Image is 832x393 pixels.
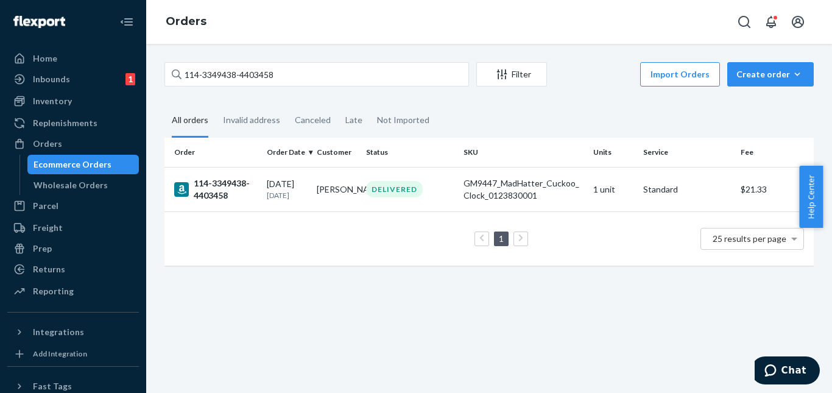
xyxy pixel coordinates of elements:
div: Parcel [33,200,58,212]
div: 114-3349438-4403458 [174,177,257,202]
a: Orders [166,15,206,28]
a: Inventory [7,91,139,111]
div: Late [345,104,362,136]
th: SKU [459,138,588,167]
a: Home [7,49,139,68]
iframe: Opens a widget where you can chat to one of our agents [755,356,820,387]
a: Freight [7,218,139,238]
button: Open account menu [786,10,810,34]
img: Flexport logo [13,16,65,28]
th: Order [164,138,262,167]
ol: breadcrumbs [156,4,216,40]
th: Order Date [262,138,312,167]
div: Inbounds [33,73,70,85]
td: 1 unit [588,167,638,211]
a: Replenishments [7,113,139,133]
p: Standard [643,183,731,196]
div: Integrations [33,326,84,338]
div: Home [33,52,57,65]
a: Parcel [7,196,139,216]
a: Inbounds1 [7,69,139,89]
td: [PERSON_NAME] [312,167,362,211]
button: Filter [476,62,547,87]
div: Create order [736,68,805,80]
th: Status [361,138,459,167]
div: Returns [33,263,65,275]
div: Filter [477,68,546,80]
div: Inventory [33,95,72,107]
div: All orders [172,104,208,138]
th: Service [638,138,736,167]
th: Fee [736,138,814,167]
div: Reporting [33,285,74,297]
a: Page 1 is your current page [496,233,506,244]
button: Create order [727,62,814,87]
button: Close Navigation [115,10,139,34]
div: 1 [125,73,135,85]
a: Wholesale Orders [27,175,139,195]
a: Prep [7,239,139,258]
div: Fast Tags [33,380,72,392]
div: DELIVERED [366,181,423,197]
div: Freight [33,222,63,234]
button: Open Search Box [732,10,756,34]
div: Not Imported [377,104,429,136]
div: Ecommerce Orders [33,158,111,171]
input: Search orders [164,62,469,87]
th: Units [588,138,638,167]
a: Orders [7,134,139,154]
a: Add Integration [7,347,139,361]
div: Replenishments [33,117,97,129]
div: GM9447_MadHatter_Cuckoo_Clock_0123830001 [464,177,583,202]
span: 25 results per page [713,233,786,244]
td: $21.33 [736,167,814,211]
button: Integrations [7,322,139,342]
div: Orders [33,138,62,150]
div: Customer [317,147,357,157]
div: Wholesale Orders [33,179,108,191]
div: Prep [33,243,52,255]
div: Canceled [295,104,331,136]
a: Ecommerce Orders [27,155,139,174]
button: Help Center [799,166,823,228]
button: Import Orders [640,62,720,87]
div: Invalid address [223,104,280,136]
a: Returns [7,260,139,279]
a: Reporting [7,281,139,301]
button: Open notifications [759,10,783,34]
p: [DATE] [267,190,307,200]
div: [DATE] [267,178,307,200]
div: Add Integration [33,349,87,359]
